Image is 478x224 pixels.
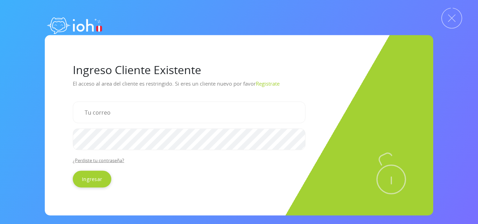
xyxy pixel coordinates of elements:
h1: Ingreso Cliente Existente [73,63,405,76]
img: logo [45,10,104,38]
a: Registrate [256,80,280,87]
p: El acceso al area del cliente es restringido. Si eres un cliente nuevo por favor [73,78,405,96]
input: Tu correo [73,101,305,123]
img: Cerrar [441,8,462,29]
a: ¿Perdiste tu contraseña? [73,157,124,163]
input: Ingresar [73,171,111,187]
